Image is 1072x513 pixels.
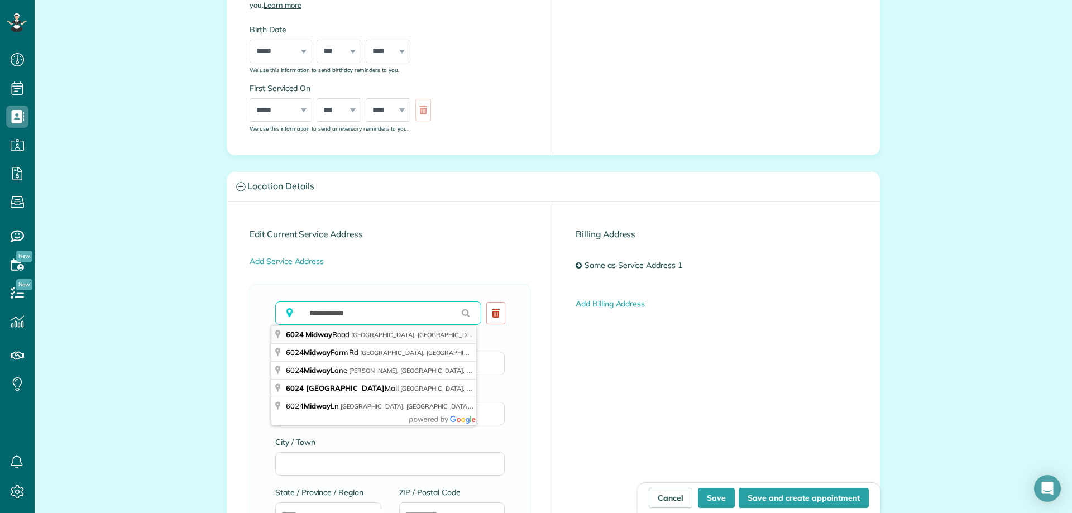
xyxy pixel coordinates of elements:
span: Midway [304,366,331,375]
div: Open Intercom Messenger [1034,475,1061,502]
a: Add Service Address [250,256,324,266]
span: New [16,251,32,262]
span: [PERSON_NAME], [GEOGRAPHIC_DATA], [GEOGRAPHIC_DATA] [349,367,529,375]
span: 6024 Farm Rd [286,348,360,357]
h4: Billing Address [576,229,857,239]
sub: We use this information to send anniversary reminders to you. [250,125,408,132]
label: State / Province / Region [275,487,381,498]
label: First Serviced On [250,83,437,94]
a: Add Billing Address [576,299,645,309]
span: [GEOGRAPHIC_DATA], [GEOGRAPHIC_DATA], [GEOGRAPHIC_DATA] [341,402,535,410]
span: Midway [304,401,331,410]
span: Midway [304,348,331,357]
span: 6024 Ln [286,401,341,410]
sub: We use this information to send birthday reminders to you. [250,66,399,73]
span: Road [286,330,351,339]
span: 6024 [286,330,304,339]
h4: Edit Current Service Address [250,229,530,239]
a: Location Details [227,172,879,201]
button: Save [698,488,735,508]
a: Cancel [649,488,692,508]
span: Mall [286,383,400,392]
span: 6024 [GEOGRAPHIC_DATA] [286,383,385,392]
span: [GEOGRAPHIC_DATA], [GEOGRAPHIC_DATA], [GEOGRAPHIC_DATA] [360,349,555,357]
a: Same as Service Address 1 [582,256,691,276]
a: Learn more [264,1,301,9]
label: Birth Date [250,24,437,35]
span: [GEOGRAPHIC_DATA], [GEOGRAPHIC_DATA], [GEOGRAPHIC_DATA] [400,385,595,392]
span: [GEOGRAPHIC_DATA], [GEOGRAPHIC_DATA], [GEOGRAPHIC_DATA] [351,331,546,339]
label: City / Town [275,437,505,448]
button: Save and create appointment [739,488,869,508]
span: Midway [305,330,332,339]
span: 6024 Lane [286,366,349,375]
span: New [16,279,32,290]
label: ZIP / Postal Code [399,487,505,498]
